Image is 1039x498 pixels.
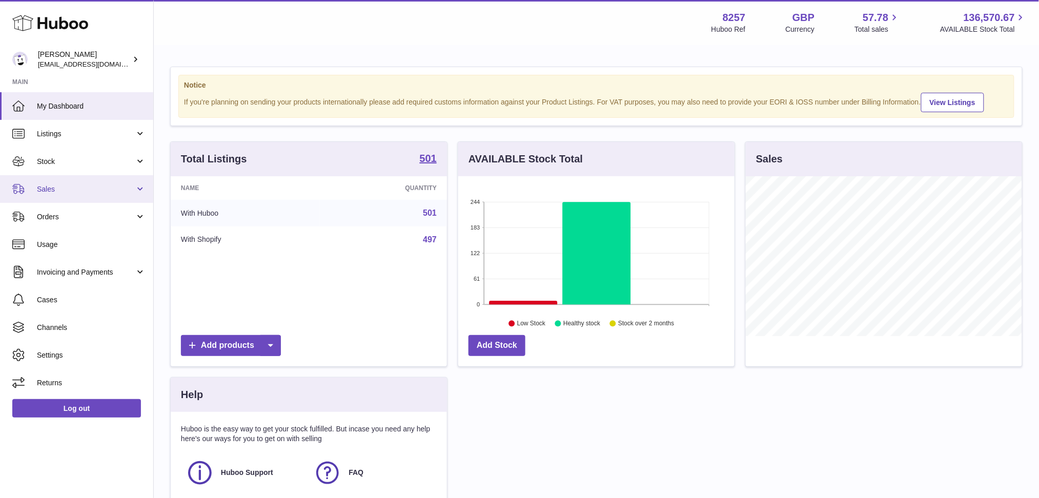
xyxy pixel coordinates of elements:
[320,176,447,200] th: Quantity
[171,226,320,253] td: With Shopify
[171,176,320,200] th: Name
[471,250,480,256] text: 122
[468,335,525,356] a: Add Stock
[12,52,28,67] img: don@skinsgolf.com
[184,80,1009,90] strong: Notice
[181,424,437,444] p: Huboo is the easy way to get your stock fulfilled. But incase you need any help here's our ways f...
[423,235,437,244] a: 497
[37,295,146,305] span: Cases
[38,50,130,69] div: [PERSON_NAME]
[37,350,146,360] span: Settings
[786,25,815,34] div: Currency
[349,468,363,478] span: FAQ
[471,199,480,205] text: 244
[618,320,674,327] text: Stock over 2 months
[420,153,437,163] strong: 501
[940,11,1027,34] a: 136,570.67 AVAILABLE Stock Total
[37,212,135,222] span: Orders
[221,468,273,478] span: Huboo Support
[723,11,746,25] strong: 8257
[423,209,437,217] a: 501
[756,152,783,166] h3: Sales
[940,25,1027,34] span: AVAILABLE Stock Total
[37,184,135,194] span: Sales
[854,11,900,34] a: 57.78 Total sales
[854,25,900,34] span: Total sales
[792,11,814,25] strong: GBP
[38,60,151,68] span: [EMAIL_ADDRESS][DOMAIN_NAME]
[468,152,583,166] h3: AVAILABLE Stock Total
[37,378,146,388] span: Returns
[37,240,146,250] span: Usage
[37,267,135,277] span: Invoicing and Payments
[12,399,141,418] a: Log out
[711,25,746,34] div: Huboo Ref
[37,129,135,139] span: Listings
[171,200,320,226] td: With Huboo
[477,301,480,307] text: 0
[517,320,546,327] text: Low Stock
[471,224,480,231] text: 183
[37,101,146,111] span: My Dashboard
[314,459,431,487] a: FAQ
[964,11,1015,25] span: 136,570.67
[863,11,888,25] span: 57.78
[474,276,480,282] text: 61
[563,320,601,327] text: Healthy stock
[181,388,203,402] h3: Help
[921,93,984,112] a: View Listings
[184,91,1009,112] div: If you're planning on sending your products internationally please add required customs informati...
[420,153,437,165] a: 501
[181,335,281,356] a: Add products
[181,152,247,166] h3: Total Listings
[186,459,303,487] a: Huboo Support
[37,157,135,167] span: Stock
[37,323,146,333] span: Channels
